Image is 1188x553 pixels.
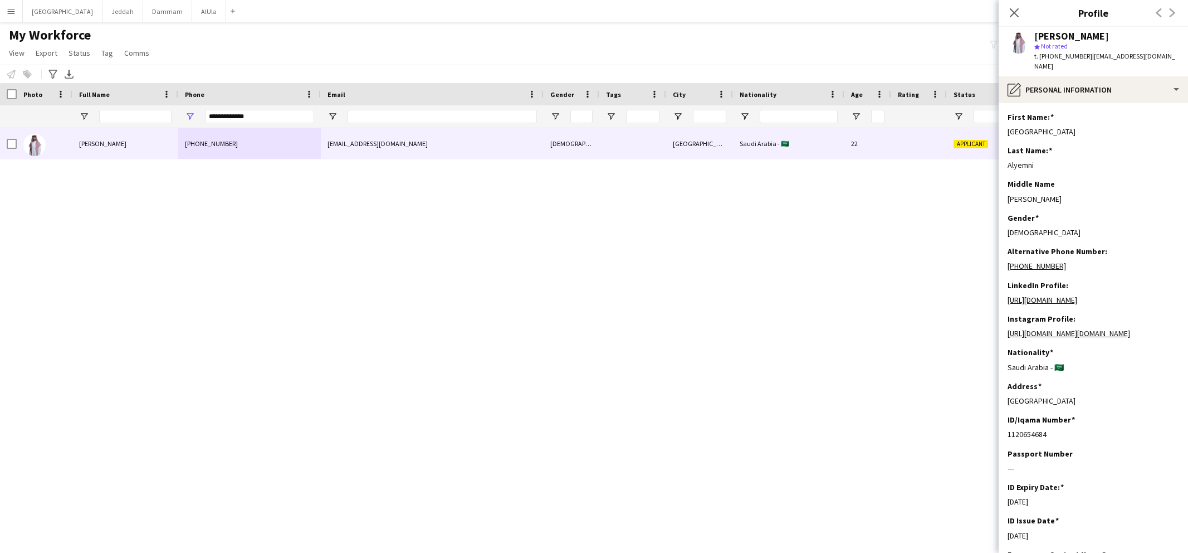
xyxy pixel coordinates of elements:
[626,110,659,123] input: Tags Filter Input
[143,1,192,22] button: Dammam
[1041,42,1068,50] span: Not rated
[36,48,57,58] span: Export
[69,48,90,58] span: Status
[31,46,62,60] a: Export
[124,48,149,58] span: Comms
[1008,449,1073,459] h3: Passport Number
[23,1,102,22] button: [GEOGRAPHIC_DATA]
[9,48,25,58] span: View
[1008,463,1179,473] div: ---
[954,111,964,122] button: Open Filter Menu
[1008,280,1068,290] h3: LinkedIn Profile:
[4,46,29,60] a: View
[192,1,226,22] button: AlUla
[1008,112,1054,122] h3: First Name:
[740,111,750,122] button: Open Filter Menu
[185,111,195,122] button: Open Filter Menu
[851,90,863,99] span: Age
[1008,261,1066,271] a: [PHONE_NUMBER]
[97,46,118,60] a: Tag
[673,90,686,99] span: City
[898,90,919,99] span: Rating
[673,111,683,122] button: Open Filter Menu
[851,111,861,122] button: Open Filter Menu
[327,111,338,122] button: Open Filter Menu
[178,128,321,159] div: [PHONE_NUMBER]
[120,46,154,60] a: Comms
[740,90,776,99] span: Nationality
[1008,516,1059,526] h3: ID Issue Date
[740,139,789,148] span: Saudi Arabia - 🇸🇦
[1008,227,1179,237] div: [DEMOGRAPHIC_DATA]
[1008,246,1107,256] h3: Alternative Phone Number:
[62,67,76,81] app-action-btn: Export XLSX
[101,48,113,58] span: Tag
[327,90,345,99] span: Email
[1008,415,1075,425] h3: ID/Iqama Number
[185,90,204,99] span: Phone
[666,128,733,159] div: [GEOGRAPHIC_DATA]
[1008,497,1179,507] div: [DATE]
[760,110,838,123] input: Nationality Filter Input
[46,67,60,81] app-action-btn: Advanced filters
[550,90,574,99] span: Gender
[9,27,91,43] span: My Workforce
[1008,213,1039,223] h3: Gender
[974,110,1007,123] input: Status Filter Input
[79,111,89,122] button: Open Filter Menu
[1008,482,1064,492] h3: ID Expiry Date:
[606,90,621,99] span: Tags
[954,90,975,99] span: Status
[1034,31,1109,41] div: [PERSON_NAME]
[1008,314,1075,324] h3: Instagram Profile:
[1008,381,1042,391] h3: Address
[844,128,891,159] div: 22
[871,110,884,123] input: Age Filter Input
[1034,52,1175,70] span: | [EMAIL_ADDRESS][DOMAIN_NAME]
[544,128,599,159] div: [DEMOGRAPHIC_DATA]
[550,111,560,122] button: Open Filter Menu
[348,110,537,123] input: Email Filter Input
[1008,179,1055,189] h3: Middle Name
[321,128,544,159] div: [EMAIL_ADDRESS][DOMAIN_NAME]
[606,111,616,122] button: Open Filter Menu
[102,1,143,22] button: Jeddah
[1008,362,1179,372] div: Saudi Arabia - 🇸🇦
[954,140,988,148] span: Applicant
[205,110,314,123] input: Phone Filter Input
[570,110,593,123] input: Gender Filter Input
[1008,295,1077,305] a: [URL][DOMAIN_NAME]
[1008,347,1053,357] h3: Nationality
[1008,160,1179,170] div: Alyemni
[1008,531,1179,541] div: [DATE]
[99,110,172,123] input: Full Name Filter Input
[1008,328,1130,338] a: [URL][DOMAIN_NAME][DOMAIN_NAME]
[79,90,110,99] span: Full Name
[23,134,46,156] img: Turki Hassan
[64,46,95,60] a: Status
[1034,52,1092,60] span: t. [PHONE_NUMBER]
[1008,127,1179,137] div: [GEOGRAPHIC_DATA]
[693,110,726,123] input: City Filter Input
[23,90,42,99] span: Photo
[79,139,126,148] span: [PERSON_NAME]
[1008,429,1179,439] div: 1120654684
[1008,194,1179,204] div: [PERSON_NAME]
[999,6,1188,20] h3: Profile
[1008,145,1052,156] h3: Last Name:
[999,76,1188,103] div: Personal Information
[1008,396,1179,406] div: [GEOGRAPHIC_DATA]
